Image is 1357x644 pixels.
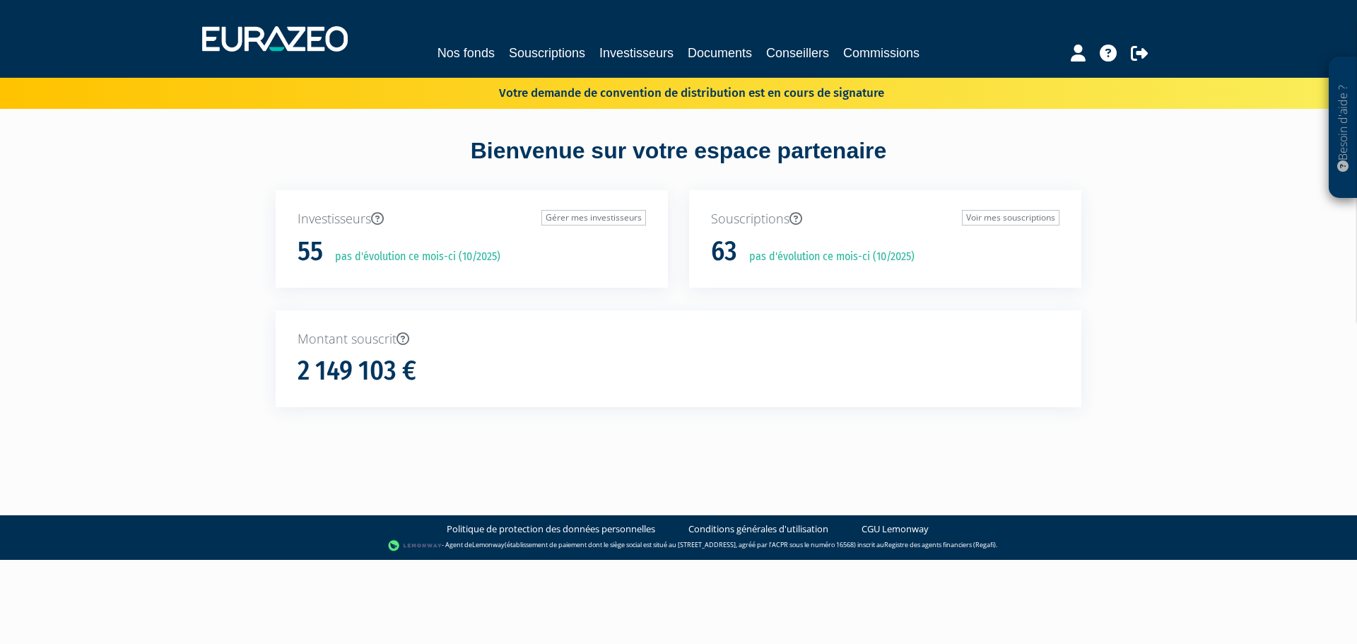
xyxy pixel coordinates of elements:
a: Conditions générales d'utilisation [688,522,828,536]
a: Registre des agents financiers (Regafi) [884,541,996,550]
p: Investisseurs [298,210,646,228]
h1: 2 149 103 € [298,356,416,386]
a: Gérer mes investisseurs [541,210,646,226]
a: CGU Lemonway [862,522,929,536]
p: Montant souscrit [298,330,1059,349]
a: Investisseurs [599,43,674,63]
img: logo-lemonway.png [388,539,442,553]
h1: 55 [298,237,323,267]
p: Votre demande de convention de distribution est en cours de signature [458,81,884,102]
p: pas d'évolution ce mois-ci (10/2025) [739,249,915,265]
a: Nos fonds [437,43,495,63]
p: pas d'évolution ce mois-ci (10/2025) [325,249,500,265]
a: Voir mes souscriptions [962,210,1059,226]
div: - Agent de (établissement de paiement dont le siège social est situé au [STREET_ADDRESS], agréé p... [14,539,1343,553]
h1: 63 [711,237,737,267]
a: Lemonway [472,541,505,550]
a: Conseillers [766,43,829,63]
img: 1732889491-logotype_eurazeo_blanc_rvb.png [202,26,348,52]
a: Politique de protection des données personnelles [447,522,655,536]
a: Commissions [843,43,920,63]
p: Besoin d'aide ? [1335,64,1351,192]
div: Bienvenue sur votre espace partenaire [265,135,1092,190]
a: Souscriptions [509,43,585,63]
p: Souscriptions [711,210,1059,228]
a: Documents [688,43,752,63]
